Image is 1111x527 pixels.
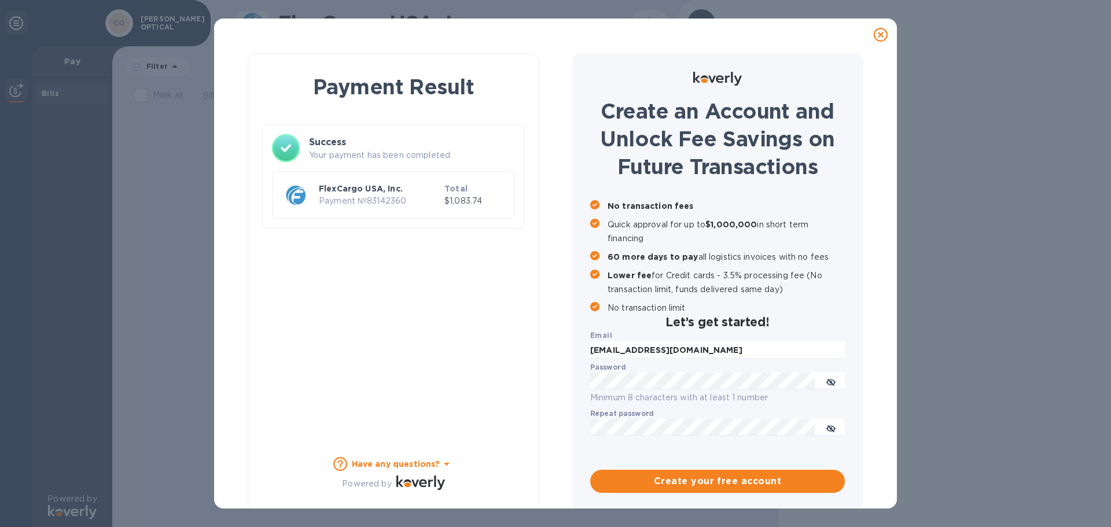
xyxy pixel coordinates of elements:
b: $1,000,000 [705,220,757,229]
p: all logistics invoices with no fees [608,250,845,264]
b: Email [590,331,612,340]
label: Password [590,364,626,371]
h3: Success [309,135,515,149]
p: FlexCargo USA, Inc. [319,183,440,194]
img: Logo [396,476,445,489]
b: 60 more days to pay [608,252,698,261]
p: for Credit cards - 3.5% processing fee (No transaction limit, funds delivered same day) [608,268,845,296]
h1: Create an Account and Unlock Fee Savings on Future Transactions [590,97,845,180]
img: Logo [693,72,742,86]
p: $1,083.74 [444,195,505,207]
p: Your payment has been completed. [309,149,515,161]
p: No transaction limit [608,301,845,315]
p: Quick approval for up to in short term financing [608,218,845,245]
b: Total [444,184,468,193]
b: Lower fee [608,271,652,280]
input: Enter email address [590,341,845,359]
button: Create your free account [590,470,845,493]
label: Repeat password [590,410,654,417]
p: Powered by [342,478,391,490]
h1: Payment Result [267,72,520,101]
h2: Let’s get started! [590,315,845,329]
b: No transaction fees [608,201,694,211]
span: Create your free account [599,474,836,488]
b: Have any questions? [352,459,440,469]
p: Payment № 83142360 [319,195,440,207]
button: toggle password visibility [819,370,843,393]
button: toggle password visibility [819,416,843,439]
p: Minimum 8 characters with at least 1 number [590,391,845,404]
